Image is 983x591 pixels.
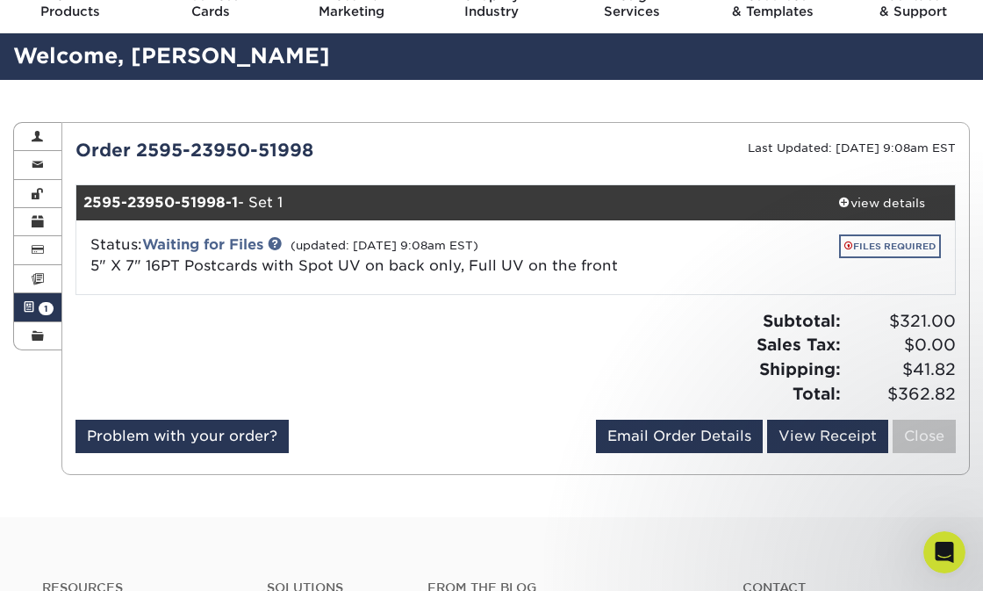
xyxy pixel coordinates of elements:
a: 1 [14,293,61,321]
div: joined the conversation [75,54,299,69]
div: Jenny says… [14,339,337,396]
strong: Total: [793,384,841,403]
a: 5" X 7" 16PT Postcards with Spot UV on back only, Full UV on the front [90,257,618,274]
div: Jenny says… [14,148,337,252]
img: Profile image for Jenny [53,53,70,70]
div: Hi [PERSON_NAME]! One moment and I'll remove the artwork. [28,350,274,384]
div: I have shared your concern with our processing team and they will reach out if they have addition... [28,159,274,227]
button: Gif picker [55,457,69,471]
span: $41.82 [846,357,956,382]
a: Close [893,420,956,453]
div: Good morning, [PERSON_NAME]. Please give me one moment to review. [14,90,288,146]
b: [PERSON_NAME] [75,55,174,68]
div: Jenny says… [14,396,337,490]
span: $0.00 [846,333,956,357]
p: Active [85,22,120,40]
a: Problem with your order? [75,420,289,453]
div: The files have been removed and you can easily upload if you refresh. :) [14,396,288,451]
span: $321.00 [846,309,956,334]
div: The files have been removed and you can easily upload if you refresh. :) [28,407,274,441]
div: Jenny says… [14,50,337,90]
div: Order 2595-23950-51998 [62,137,516,163]
a: view details [808,185,955,220]
a: View Receipt [767,420,888,453]
button: Home [275,7,308,40]
div: view details [808,194,955,212]
button: Emoji picker [27,457,41,471]
a: Waiting for Files [142,236,263,253]
div: - Set 1 [76,185,809,220]
div: I figured it out, so if you guys can allow me to upload again, it should be correct. [63,252,337,325]
div: I have shared your concern with our processing team and they will reach out if they have addition... [14,148,288,238]
button: Upload attachment [83,457,97,471]
strong: Sales Tax: [757,335,841,354]
button: go back [11,7,45,40]
a: Email Order Details [596,420,763,453]
a: FILES REQUIRED [839,234,941,258]
div: Status: [77,234,662,277]
span: 1 [39,302,54,315]
small: (updated: [DATE] 9:08am EST) [291,239,478,252]
strong: 2595-23950-51998-1 [83,194,238,211]
span: $362.82 [846,382,956,407]
button: Start recording [111,457,126,471]
div: Close [308,7,340,39]
div: Hi [PERSON_NAME]! One moment and I'll remove the artwork. [14,339,288,394]
strong: Shipping: [759,359,841,378]
button: Send a message… [299,450,329,478]
img: Profile image for Jenny [50,10,78,38]
textarea: Message… [15,420,336,450]
small: Last Updated: [DATE] 9:08am EST [748,141,956,155]
div: Jamie says… [14,252,337,339]
div: Jenny says… [14,90,337,148]
strong: Subtotal: [763,311,841,330]
iframe: Intercom live chat [923,531,965,573]
h1: [PERSON_NAME] [85,9,199,22]
div: Good morning, [PERSON_NAME]. Please give me one moment to review. [28,101,274,135]
div: I figured it out, so if you guys can allow me to upload again, it should be correct. [77,263,323,314]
